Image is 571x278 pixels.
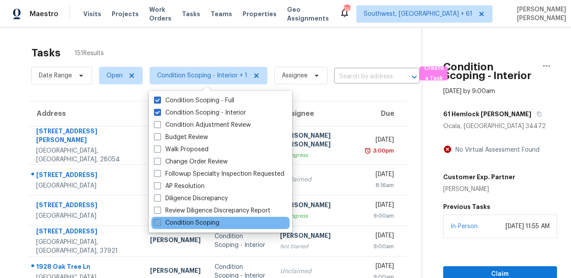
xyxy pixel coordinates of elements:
div: [STREET_ADDRESS][PERSON_NAME] [36,127,136,146]
th: Due [361,101,407,126]
img: Artifact Not Present Icon [443,145,452,154]
div: [DATE] [368,231,393,242]
span: 151 Results [75,49,104,58]
label: Review Diligence Discrepancy Report [154,206,270,215]
div: [STREET_ADDRESS] [36,170,136,181]
th: Address [28,101,143,126]
span: Date Range [39,71,72,80]
div: [PERSON_NAME] [280,201,354,212]
div: 3:00pm [371,146,394,155]
div: [GEOGRAPHIC_DATA], [GEOGRAPHIC_DATA], 28054 [36,146,136,164]
span: Work Orders [149,5,171,23]
button: Open [408,71,421,83]
span: Geo Assignments [287,5,329,23]
span: Southwest, [GEOGRAPHIC_DATA] + 61 [364,10,472,18]
button: Copy Address [531,106,543,122]
div: In Progress [280,151,354,160]
th: Assignee [274,101,361,126]
input: Search by address [334,70,395,83]
div: Not Started [280,242,354,251]
div: [GEOGRAPHIC_DATA] [36,212,136,220]
div: [DATE] [368,262,393,273]
div: [STREET_ADDRESS] [36,227,136,238]
span: Create a Task [424,63,443,83]
div: 1928 Oak Tree Ln [36,262,136,273]
label: Change Order Review [154,157,228,166]
span: Visits [83,10,101,18]
div: Unclaimed [280,175,354,184]
span: Open [106,71,123,80]
span: Projects [112,10,139,18]
h2: Condition Scoping - Interior [443,63,536,80]
span: Condition Scoping - Interior + 1 [157,71,247,80]
label: AP Resolution [154,182,205,191]
div: [PERSON_NAME] [150,236,201,247]
div: In Progress [280,212,354,220]
label: Condition Adjustment Review [154,121,251,129]
div: [PERSON_NAME] [280,231,354,242]
div: 8:16am [368,181,393,190]
div: 9:00am [368,212,393,220]
span: Properties [243,10,277,18]
label: Budget Review [154,133,208,142]
button: Create a Task [420,66,448,80]
div: [DATE] by 9:00am [443,87,495,96]
div: [DATE] [368,201,393,212]
div: Ocala, [GEOGRAPHIC_DATA] 34472 [443,122,557,131]
label: Followup Specialty Inspection Requested [154,170,284,178]
div: [GEOGRAPHIC_DATA] [36,181,136,190]
span: Tasks [182,11,200,17]
span: Maestro [30,10,58,18]
h5: Customer Exp. Partner [443,173,515,181]
label: Walk Proposed [154,145,209,154]
div: [DATE] [368,170,393,181]
label: Condition Scoping - Full [154,96,234,105]
label: Condition Scoping - Interior [154,108,246,117]
div: Condition Scoping - Interior [215,232,266,250]
div: 742 [344,5,350,14]
div: [PERSON_NAME] [150,266,201,277]
span: [PERSON_NAME] [PERSON_NAME] [513,5,566,23]
h5: 61 Hemlock [PERSON_NAME] [443,110,531,118]
div: [PERSON_NAME] [443,185,515,194]
div: [STREET_ADDRESS] [36,201,136,212]
h2: Tasks [31,49,61,57]
div: Unclaimed [280,267,354,276]
div: [GEOGRAPHIC_DATA], [GEOGRAPHIC_DATA], 37921 [36,238,136,255]
div: No Virtual Assessment Found [452,146,540,154]
div: [DATE] 11:55 AM [506,222,550,231]
div: [DATE] [368,136,393,146]
span: Teams [211,10,232,18]
h5: Previous Tasks [443,202,557,211]
div: 9:00am [368,242,393,251]
label: Diligence Discrepancy [154,194,228,203]
img: Overdue Alarm Icon [364,146,371,155]
div: [PERSON_NAME] [PERSON_NAME] [280,131,354,151]
a: In-Person [451,223,478,229]
th: HPM [143,101,208,126]
label: Condition Scoping [154,219,219,227]
span: Assignee [282,71,308,80]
